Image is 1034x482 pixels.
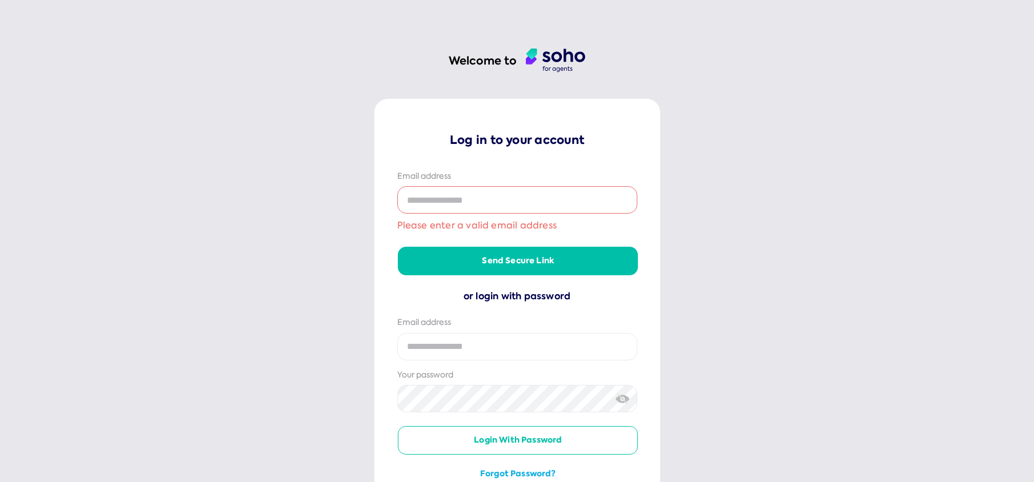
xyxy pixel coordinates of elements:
[397,132,637,148] p: Log in to your account
[398,468,638,480] button: Forgot password?
[526,49,585,73] img: agent logo
[397,171,637,182] div: Email address
[616,393,630,405] img: eye-crossed.svg
[397,218,637,233] span: Please enter a valid email address
[397,369,637,381] div: Your password
[398,247,638,275] button: Send secure link
[397,317,637,328] div: Email address
[449,53,517,69] h1: Welcome to
[397,289,637,304] div: or login with password
[398,426,638,455] button: Login with password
